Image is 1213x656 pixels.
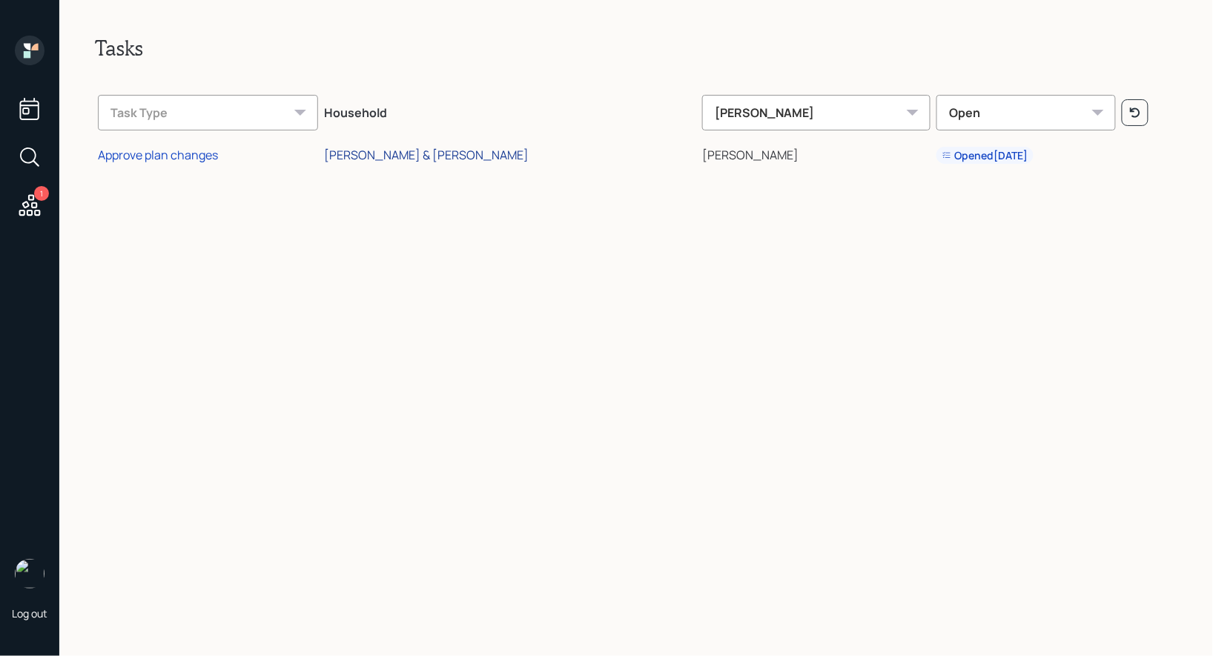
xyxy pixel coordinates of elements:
[699,136,933,170] td: [PERSON_NAME]
[321,85,699,136] th: Household
[34,186,49,201] div: 1
[95,36,1177,61] h2: Tasks
[942,148,1028,163] div: Opened [DATE]
[702,95,931,130] div: [PERSON_NAME]
[15,559,44,589] img: treva-nostdahl-headshot.png
[98,147,218,163] div: Approve plan changes
[324,147,529,163] div: [PERSON_NAME] & [PERSON_NAME]
[936,95,1116,130] div: Open
[98,95,318,130] div: Task Type
[12,606,47,620] div: Log out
